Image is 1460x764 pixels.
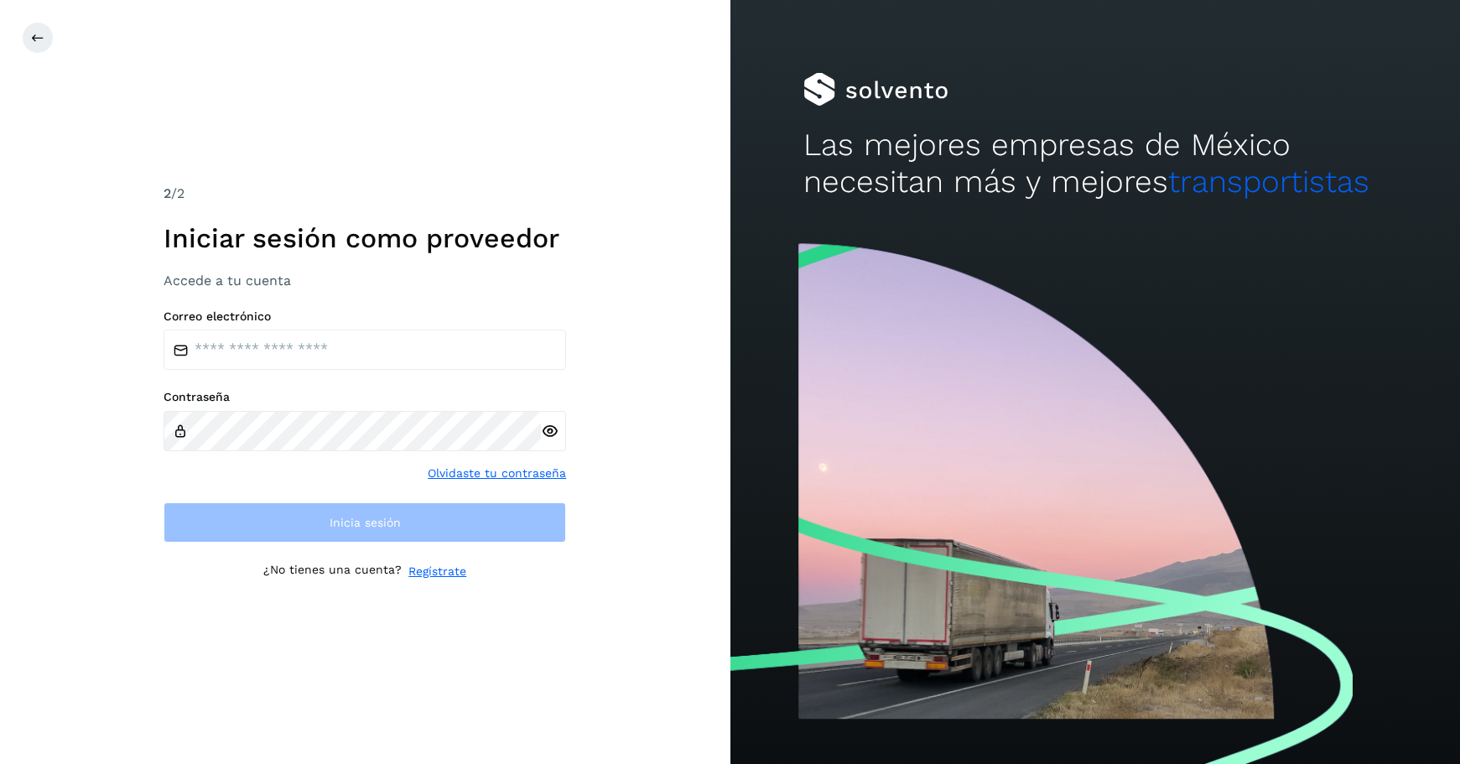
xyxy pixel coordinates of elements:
[428,465,566,482] a: Olvidaste tu contraseña
[803,127,1387,201] h2: Las mejores empresas de México necesitan más y mejores
[164,502,566,543] button: Inicia sesión
[408,563,466,580] a: Regístrate
[164,390,566,404] label: Contraseña
[164,184,566,204] div: /2
[164,309,566,324] label: Correo electrónico
[1168,164,1369,200] span: transportistas
[164,222,566,254] h1: Iniciar sesión como proveedor
[330,517,401,528] span: Inicia sesión
[164,185,171,201] span: 2
[263,563,402,580] p: ¿No tienes una cuenta?
[164,273,566,288] h3: Accede a tu cuenta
